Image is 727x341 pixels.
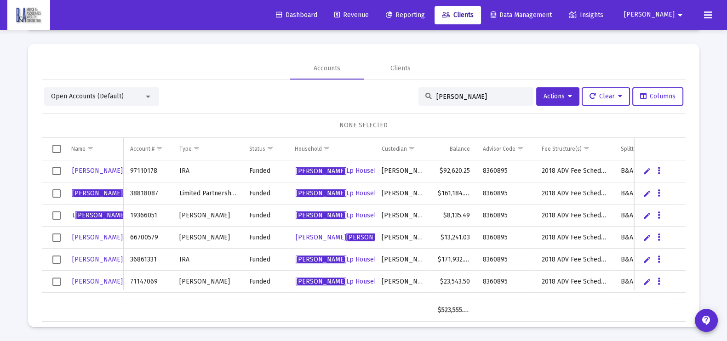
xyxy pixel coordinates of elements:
button: Clear [582,87,630,106]
td: 2018 ADV Fee Schedule [535,227,614,249]
td: B&A 100 [614,249,670,271]
td: Column Balance [431,138,476,160]
div: Fee Structure(s) [542,145,582,153]
td: B&A 100 [614,293,670,315]
div: Splitter(s) [621,145,645,153]
td: $171,932.91 [431,249,476,271]
td: [PERSON_NAME] [375,293,431,315]
a: [PERSON_NAME]Lp Household [295,253,388,267]
td: [PERSON_NAME] [375,205,431,227]
a: [PERSON_NAME][PERSON_NAME] [71,253,174,267]
td: 2018 ADV Fee Schedule [535,293,614,315]
td: 71147069 [124,271,172,293]
td: $161,184.66 [431,182,476,205]
td: $92,620.25 [431,160,476,182]
a: Data Management [483,6,559,24]
a: [PERSON_NAME]Lp Household [295,209,388,222]
td: B&A 100 [614,271,670,293]
div: Balance [450,145,470,153]
span: Lp [72,189,130,197]
a: Edit [643,233,651,242]
td: Column Household [288,138,375,160]
a: Edit [643,189,651,198]
input: Search [436,93,527,101]
img: Dashboard [14,6,43,24]
a: [PERSON_NAME][PERSON_NAME] [71,275,174,289]
button: [PERSON_NAME] [613,6,697,24]
a: Reporting [378,6,432,24]
div: Type [179,145,192,153]
td: 8360895 [476,227,535,249]
a: [PERSON_NAME]Lp Household [295,275,388,289]
span: Data Management [491,11,552,19]
td: IRA [173,249,243,271]
div: Funded [249,211,282,220]
a: [PERSON_NAME]Lp Household [295,187,388,200]
td: Limited Partnership [173,182,243,205]
div: Select row [52,233,61,242]
div: Name [71,145,86,153]
div: Funded [249,166,282,176]
td: 2018 ADV Fee Schedule [535,182,614,205]
span: Reporting [386,11,425,19]
span: Show filter options for column 'Fee Structure(s)' [583,145,590,152]
div: Accounts [314,64,340,73]
td: Column Fee Structure(s) [535,138,614,160]
td: Column Splitter(s) [614,138,670,160]
a: Edit [643,211,651,220]
span: Clients [442,11,474,19]
span: Columns [640,92,675,100]
td: $13,241.03 [431,227,476,249]
td: [PERSON_NAME] [173,293,243,315]
td: $8,135.49 [431,205,476,227]
td: IRA [173,160,243,182]
div: Select row [52,167,61,175]
td: Column Type [173,138,243,160]
td: 2018 ADV Fee Schedule [535,249,614,271]
div: Account # [130,145,155,153]
td: 8360895 [476,249,535,271]
span: [PERSON_NAME] [346,233,397,241]
td: Column Advisor Code [476,138,535,160]
a: Clients [435,6,481,24]
td: $52,897.98 [431,293,476,315]
a: Edit [643,256,651,264]
span: Revenue [334,11,369,19]
td: 8360895 [476,271,535,293]
td: 19366051 [124,205,172,227]
span: [PERSON_NAME] [296,278,346,285]
div: Status [249,145,265,153]
td: B&A 100 [614,205,670,227]
div: Funded [249,255,282,264]
div: Funded [249,189,282,198]
span: [PERSON_NAME] [296,189,346,197]
td: Column Status [243,138,288,160]
div: Select row [52,211,61,220]
td: $23,543.50 [431,271,476,293]
a: Dashboard [269,6,325,24]
span: [PERSON_NAME] [123,278,173,285]
span: [PERSON_NAME] [624,11,675,19]
div: Funded [249,277,282,286]
td: [PERSON_NAME] [375,160,431,182]
span: [PERSON_NAME] [72,278,173,285]
span: [PERSON_NAME] [296,256,346,263]
a: Revenue [327,6,376,24]
a: [PERSON_NAME]Lp Household [295,164,388,178]
a: [PERSON_NAME][PERSON_NAME]Household [295,231,429,244]
td: 8360895 [476,182,535,205]
button: Columns [632,87,683,106]
td: [PERSON_NAME] [375,227,431,249]
span: [PERSON_NAME] [75,211,126,219]
span: [PERSON_NAME] [72,256,173,263]
span: Dashboard [276,11,317,19]
span: [PERSON_NAME] [296,167,346,175]
td: 36861331 [124,249,172,271]
button: Actions [536,87,579,106]
td: 8360895 [476,160,535,182]
div: NONE SELECTED [49,121,678,130]
span: Lp Household [296,278,387,285]
a: [PERSON_NAME][PERSON_NAME] [71,231,174,244]
span: Show filter options for column 'Status' [267,145,274,152]
div: Select all [52,145,61,153]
